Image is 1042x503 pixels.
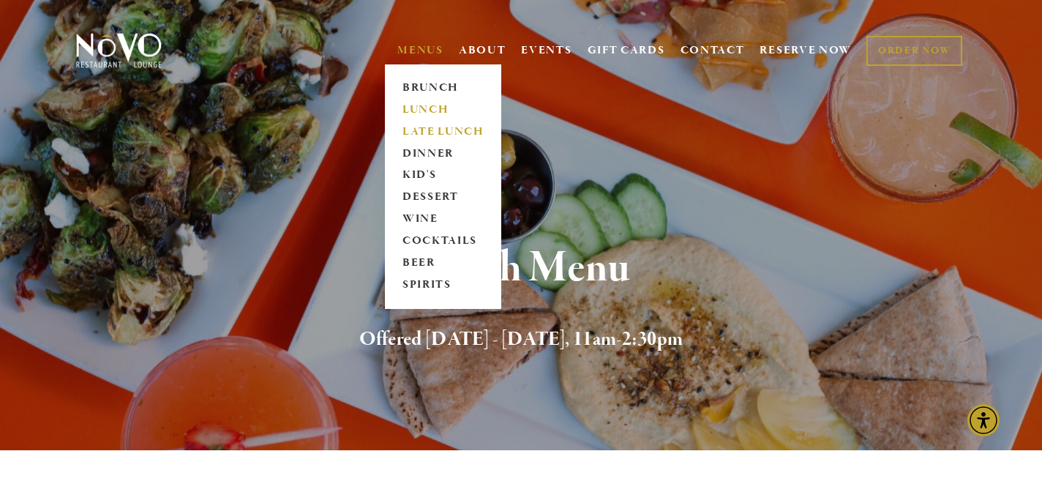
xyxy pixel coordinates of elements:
a: BEER [397,253,489,275]
a: GIFT CARDS [588,37,665,64]
h2: Offered [DATE] - [DATE], 11am-2:30pm [100,324,942,355]
a: KID'S [397,165,489,187]
a: DINNER [397,143,489,165]
a: EVENTS [521,43,571,58]
a: BRUNCH [397,77,489,99]
div: Accessibility Menu [967,404,1000,436]
a: RESERVE NOW [760,37,852,64]
a: CONTACT [681,37,745,64]
h1: Lunch Menu [100,245,942,292]
a: SPIRITS [397,275,489,297]
a: LATE LUNCH [397,121,489,143]
a: ORDER NOW [866,36,962,66]
a: DESSERT [397,187,489,209]
a: WINE [397,209,489,231]
img: Novo Restaurant &amp; Lounge [73,32,165,69]
a: LUNCH [397,99,489,121]
a: ABOUT [459,43,506,58]
a: MENUS [397,43,443,58]
a: COCKTAILS [397,231,489,253]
